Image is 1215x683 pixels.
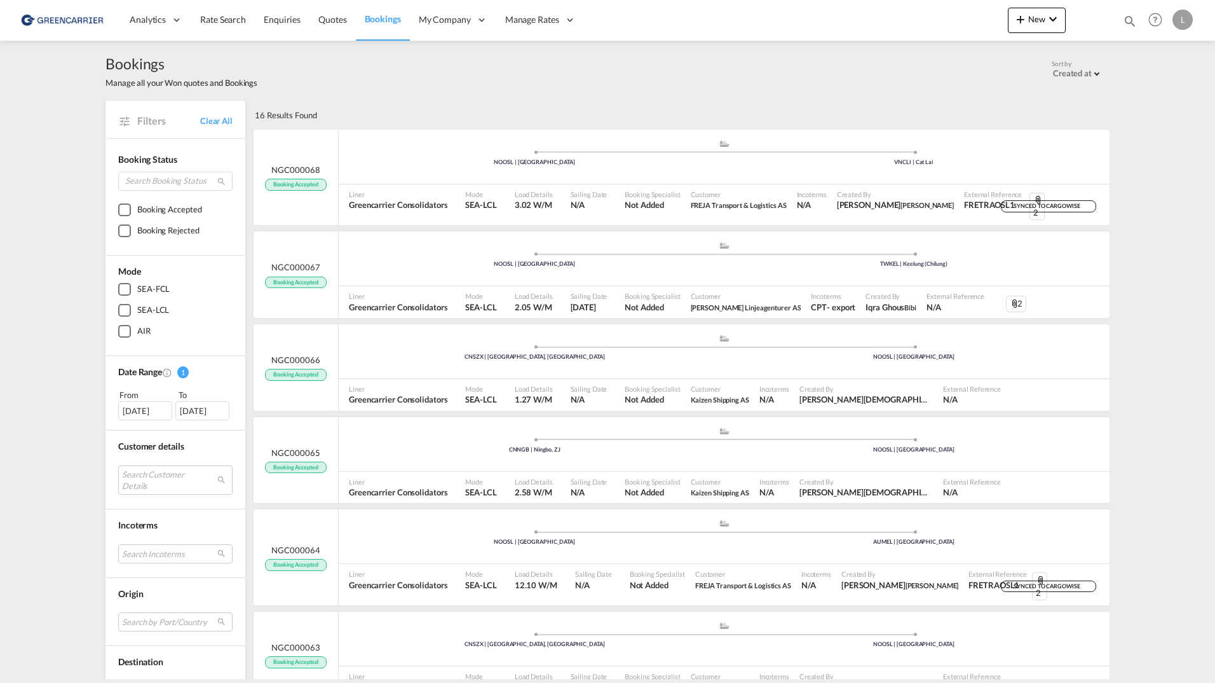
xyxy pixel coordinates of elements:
span: From To [DATE][DATE] [118,389,233,420]
md-icon: assets/icons/custom/ship-fill.svg [717,335,732,341]
span: Liner [349,384,447,394]
span: Analytics [130,13,166,26]
span: N/A [927,301,984,313]
span: My Company [419,13,471,26]
span: Not Added [630,579,685,591]
span: Filters [137,114,200,128]
span: Greencarrier Consolidators [349,579,447,591]
div: icon-magnify [1123,14,1137,33]
span: Kaizen Shipping AS [691,488,749,497]
span: Booking Accepted [265,277,326,289]
span: Liner [349,672,447,681]
span: SYNCED TO CARGOWISE [1014,583,1083,595]
md-icon: icon-attachment [1036,576,1046,586]
md-icon: assets/icons/custom/ship-fill.svg [717,520,732,527]
div: NGC000067 Booking Accepted assets/icons/custom/ship-fill.svgassets/icons/custom/roll-o-plane.svgP... [254,231,1110,318]
span: Sailing Date [575,569,612,579]
span: N/A [571,486,607,498]
md-icon: icon-plus 400-fg [1013,11,1028,27]
span: 1 [177,366,189,378]
span: NGC000063 [271,642,320,653]
span: Bookings [105,53,257,74]
md-icon: assets/icons/custom/ship-fill.svg [717,242,732,249]
div: Created at [1053,68,1092,78]
span: Mode [465,477,496,486]
span: N/A [575,579,612,591]
span: Sort by [1052,59,1071,68]
span: Not Added [625,199,680,210]
span: Kaizen Shipping AS [691,396,749,404]
span: Mode [465,569,496,579]
span: External Reference [943,384,1001,394]
span: N/A [571,199,607,210]
md-checkbox: AIR [118,325,233,338]
md-icon: assets/icons/custom/ship-fill.svg [717,428,732,434]
div: L [1172,10,1193,30]
span: FREJA Transport & Logistics AS [695,579,791,591]
span: Load Details [515,477,553,486]
span: Incoterms [797,190,827,199]
span: Created By [841,569,958,579]
div: N/A [797,199,811,210]
span: SEA-LCL [465,394,496,405]
span: Per Kristian Edvartsen [799,486,933,498]
span: Per Kristian Edvartsen [799,394,933,405]
div: Booking Status [118,153,233,166]
span: FRETRAOSL1 [968,579,1026,591]
div: NOOSL | [GEOGRAPHIC_DATA] [345,158,724,167]
span: Destination [118,656,163,667]
span: Greencarrier Consolidators [349,486,447,498]
div: NGC000065 Booking Accepted assets/icons/custom/ship-fill.svgassets/icons/custom/roll-o-plane.svgP... [254,417,1110,504]
span: Sailing Date [571,672,607,681]
span: Sailing Date [571,291,607,301]
div: NOOSL | [GEOGRAPHIC_DATA] [345,538,724,546]
div: Booking Accepted [137,204,201,216]
span: Incoterms [759,672,789,681]
span: Booking Specialist [625,477,680,486]
span: NGC000068 [271,164,320,176]
div: 2 [1032,572,1047,600]
span: NGC000065 [271,447,320,459]
span: Incoterms [811,291,855,301]
md-icon: icon-attachment [1033,195,1043,205]
md-icon: icon-chevron-down [1045,11,1061,27]
span: Customer [691,291,801,301]
span: NGC000064 [271,544,320,556]
span: Load Details [515,672,553,681]
div: Destination [118,656,233,668]
md-icon: Created On [162,368,172,378]
button: icon-plus 400-fgNewicon-chevron-down [1008,8,1066,33]
div: 16 Results Found [255,101,316,129]
span: Liner [349,477,447,486]
span: FREJA Transport & Logistics AS [691,199,787,210]
span: Greencarrier Consolidators [349,301,447,313]
span: N/A [571,394,607,405]
span: 2.58 W/M [515,487,552,497]
div: SEA-FCL [137,283,170,296]
span: FREJA Transport & Logistics AS [691,201,787,209]
span: SEA-LCL [465,199,496,210]
span: Booking Specialist [625,291,680,301]
md-checkbox: SEA-LCL [118,304,233,317]
span: Created By [865,291,916,301]
span: Mode [118,266,141,277]
div: NOOSL | [GEOGRAPHIC_DATA] [724,353,1104,361]
div: CNNGB | Ningbo, ZJ [345,446,724,454]
span: [PERSON_NAME] Linjeagenturer AS [691,303,801,312]
md-icon: assets/icons/custom/ship-fill.svg [717,141,732,147]
span: Load Details [515,291,553,301]
div: AUMEL | [GEOGRAPHIC_DATA] [724,538,1104,546]
div: CNSZX | [GEOGRAPHIC_DATA], [GEOGRAPHIC_DATA] [345,353,724,361]
span: External Reference [943,477,1001,486]
div: SEA-LCL [137,304,169,317]
div: NOOSL | [GEOGRAPHIC_DATA] [724,640,1104,649]
span: Load Details [515,384,553,394]
md-icon: assets/icons/custom/ship-fill.svg [717,623,732,629]
span: Created By [799,672,933,681]
span: Customer [691,190,787,199]
div: [DATE] [175,401,229,420]
div: From [118,389,174,401]
span: 2.05 W/M [515,302,552,312]
div: NOOSL | [GEOGRAPHIC_DATA] [724,446,1104,454]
